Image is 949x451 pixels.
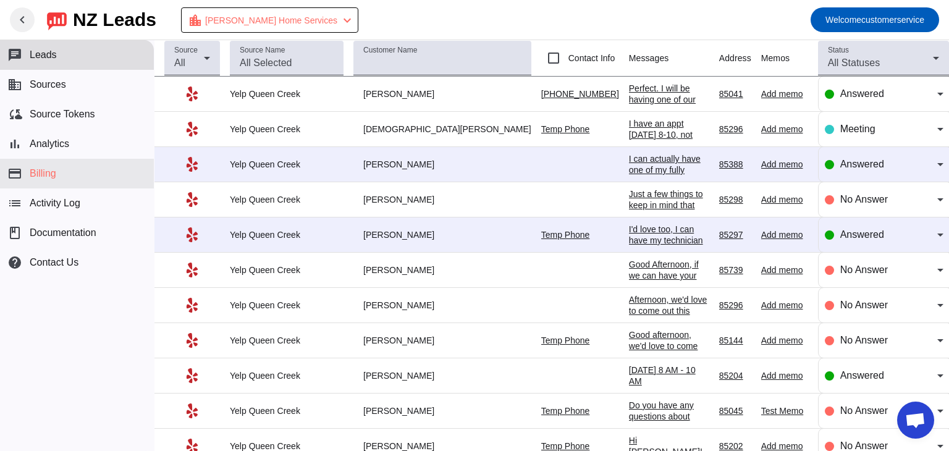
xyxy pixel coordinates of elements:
div: I have an appt [DATE] 8-10, not sure why I keep getting messages. Your confirmation is in this chain [629,118,709,185]
mat-icon: list [7,196,22,211]
div: I'd love too, I can have my technician out to give you a no charge estimate [629,224,709,268]
a: Temp Phone [541,406,590,416]
span: Contact Us [30,257,78,268]
div: Add memo [761,229,813,240]
span: Answered [840,88,884,99]
a: Temp Phone [541,124,590,134]
mat-icon: Yelp [185,122,200,137]
div: Yelp Queen Creek [230,124,344,135]
button: Welcomecustomerservice [811,7,939,32]
span: No Answer [840,264,888,275]
span: Answered [840,229,884,240]
div: Do you have any questions about pricing or availability I can help answer? [629,400,709,444]
span: Meeting [840,124,875,134]
span: Leads [30,49,57,61]
div: [PERSON_NAME] [353,229,531,240]
span: Sources [30,79,66,90]
div: [PERSON_NAME] [353,194,531,205]
div: Just a few things to keep in mind that make [PERSON_NAME] Home Services the best choice: Pricing ... [629,188,709,433]
input: All Selected [240,56,334,70]
span: Welcome [825,15,861,25]
span: Analytics [30,138,69,150]
span: No Answer [840,405,888,416]
th: Memos [761,40,823,77]
div: Add memo [761,335,813,346]
div: Yelp Queen Creek [230,88,344,99]
div: Add memo [761,159,813,170]
div: Yelp Queen Creek [230,229,344,240]
div: Test Memo [761,405,813,416]
th: Address [719,40,761,77]
span: All Statuses [828,57,880,68]
span: Billing [30,168,56,179]
div: [DATE] 8 AM - 10 AM [629,365,709,387]
div: 85204 [719,370,751,381]
div: Good afternoon, we'd love to come out. When are you available. [629,329,709,374]
div: Add memo [761,264,813,276]
mat-icon: Yelp [185,368,200,383]
span: No Answer [840,440,888,451]
mat-icon: Yelp [185,86,200,101]
span: All [174,57,185,68]
div: 85296 [719,300,751,311]
span: book [7,225,22,240]
span: customerservice [825,11,924,28]
mat-label: Customer Name [363,46,417,54]
span: Documentation [30,227,96,238]
div: 85297 [719,229,751,240]
div: Add memo [761,300,813,311]
div: [PERSON_NAME] [353,405,531,416]
mat-icon: payment [7,166,22,181]
div: 85388 [719,159,751,170]
div: [PERSON_NAME] [353,335,531,346]
img: logo [47,9,67,30]
mat-icon: chevron_left [340,13,355,28]
mat-icon: bar_chart [7,137,22,151]
div: [PERSON_NAME] [353,264,531,276]
div: Add memo [761,88,813,99]
div: Add memo [761,370,813,381]
div: [PERSON_NAME] [353,370,531,381]
div: Add memo [761,124,813,135]
mat-icon: Yelp [185,333,200,348]
div: Yelp Queen Creek [230,194,344,205]
mat-icon: chevron_left [15,12,30,27]
mat-label: Status [828,46,849,54]
th: Messages [629,40,719,77]
div: [DEMOGRAPHIC_DATA][PERSON_NAME] [353,124,531,135]
div: Yelp Queen Creek [230,300,344,311]
mat-icon: Yelp [185,263,200,277]
div: 85041 [719,88,751,99]
span: [PERSON_NAME] Home Services [205,12,337,29]
span: No Answer [840,300,888,310]
mat-icon: cloud_sync [7,107,22,122]
span: Answered [840,159,884,169]
mat-icon: location_city [188,13,203,28]
div: Afternoon, we'd love to come out this week. When are you available? [629,294,709,339]
div: 85739 [719,264,751,276]
a: [PHONE_NUMBER] [541,89,619,99]
label: Contact Info [566,52,615,64]
mat-icon: business [7,77,22,92]
div: 85298 [719,194,751,205]
mat-label: Source [174,46,198,54]
div: Yelp Queen Creek [230,335,344,346]
mat-icon: Yelp [185,157,200,172]
div: NZ Leads [73,11,156,28]
mat-icon: Yelp [185,298,200,313]
a: Temp Phone [541,441,590,451]
div: 85144 [719,335,751,346]
div: Yelp Queen Creek [230,159,344,170]
div: Good Afternoon, if we can have your phone number my service manager can reach out to you. [629,259,709,326]
span: No Answer [840,194,888,204]
mat-icon: Yelp [185,227,200,242]
div: Yelp Queen Creek [230,370,344,381]
div: [PERSON_NAME] [353,300,531,311]
mat-icon: Yelp [185,192,200,207]
mat-icon: chat [7,48,22,62]
span: Source Tokens [30,109,95,120]
div: I can actually have one of my fully trained Techs come out [DATE] for an estimate. He can go over... [629,153,709,287]
mat-icon: Yelp [185,403,200,418]
div: Open chat [897,402,934,439]
span: Activity Log [30,198,80,209]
